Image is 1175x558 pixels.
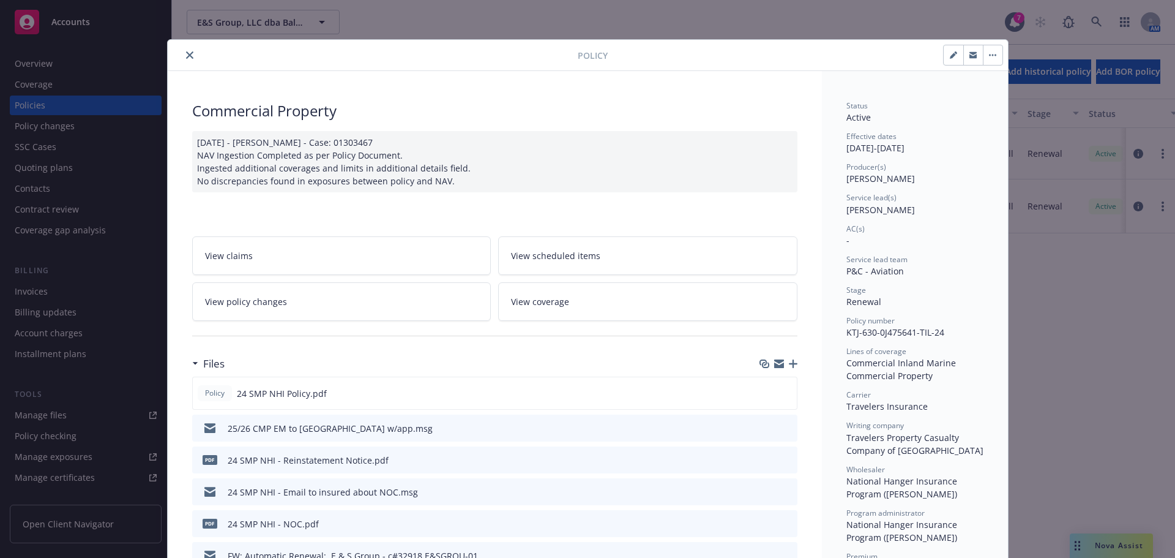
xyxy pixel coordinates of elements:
[846,401,928,412] span: Travelers Insurance
[762,454,772,467] button: download file
[846,265,904,277] span: P&C - Aviation
[846,390,871,400] span: Carrier
[846,204,915,216] span: [PERSON_NAME]
[498,282,797,321] a: View coverage
[762,518,772,530] button: download file
[192,131,797,192] div: [DATE] - [PERSON_NAME] - Case: 01303467 NAV Ingestion Completed as per Policy Document. Ingested ...
[761,387,771,400] button: download file
[781,454,793,467] button: preview file
[846,326,944,338] span: KTJ-630-0J475641-TIL-24
[846,131,983,154] div: [DATE] - [DATE]
[228,454,389,467] div: 24 SMP NHI - Reinstatement Notice.pdf
[846,254,908,265] span: Service lead team
[511,295,569,308] span: View coverage
[846,162,886,172] span: Producer(s)
[192,100,797,121] div: Commercial Property
[846,224,865,234] span: AC(s)
[846,192,897,203] span: Service lead(s)
[578,49,608,62] span: Policy
[846,369,983,382] div: Commercial Property
[846,346,906,356] span: Lines of coverage
[205,295,287,308] span: View policy changes
[846,111,871,123] span: Active
[203,388,227,399] span: Policy
[781,486,793,499] button: preview file
[846,464,885,475] span: Wholesaler
[846,235,849,246] span: -
[846,315,895,326] span: Policy number
[846,173,915,184] span: [PERSON_NAME]
[205,249,253,262] span: View claims
[846,296,881,307] span: Renewal
[781,422,793,435] button: preview file
[228,486,418,499] div: 24 SMP NHI - Email to insured about NOC.msg
[846,100,868,111] span: Status
[182,48,197,62] button: close
[846,508,925,518] span: Program administrator
[762,486,772,499] button: download file
[228,422,433,435] div: 25/26 CMP EM to [GEOGRAPHIC_DATA] w/app.msg
[511,249,600,262] span: View scheduled items
[228,518,319,530] div: 24 SMP NHI - NOC.pdf
[846,131,897,141] span: Effective dates
[846,475,960,500] span: National Hanger Insurance Program ([PERSON_NAME])
[203,519,217,528] span: pdf
[192,356,225,372] div: Files
[192,282,491,321] a: View policy changes
[846,420,904,431] span: Writing company
[762,422,772,435] button: download file
[846,356,983,369] div: Commercial Inland Marine
[846,519,960,543] span: National Hanger Insurance Program ([PERSON_NAME])
[203,455,217,464] span: pdf
[203,356,225,372] h3: Files
[781,518,793,530] button: preview file
[192,236,491,275] a: View claims
[781,387,792,400] button: preview file
[846,432,983,456] span: Travelers Property Casualty Company of [GEOGRAPHIC_DATA]
[846,285,866,295] span: Stage
[498,236,797,275] a: View scheduled items
[237,387,327,400] span: 24 SMP NHI Policy.pdf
